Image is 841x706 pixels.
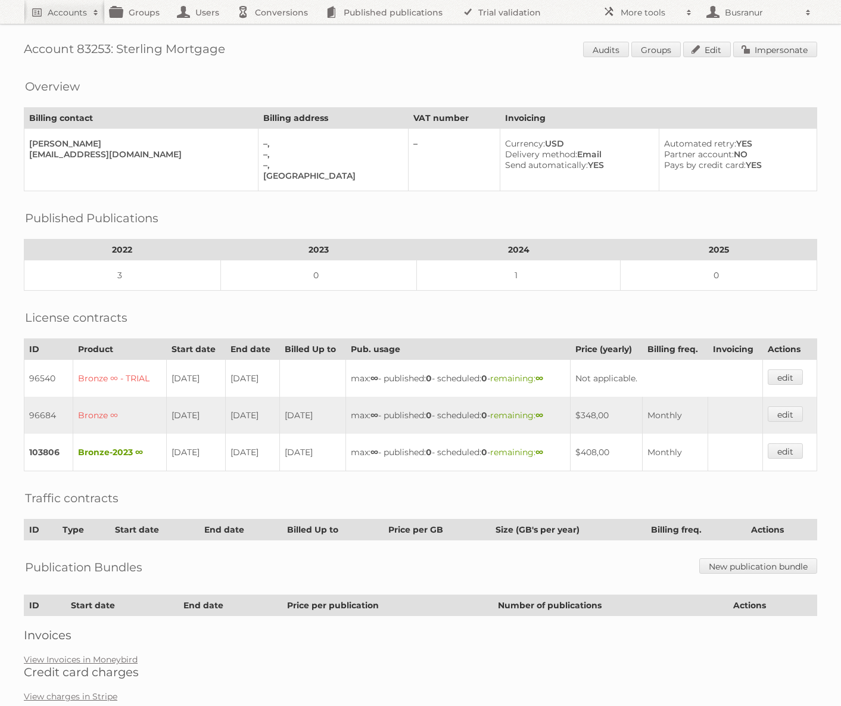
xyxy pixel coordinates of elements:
td: 0 [621,260,817,291]
td: 103806 [24,434,73,471]
th: Start date [66,595,178,616]
strong: ∞ [370,447,378,458]
th: Price per GB [383,520,490,540]
td: [DATE] [225,434,279,471]
th: End date [199,520,282,540]
div: –, [263,160,398,170]
th: ID [24,339,73,360]
th: Start date [110,520,199,540]
td: Bronze ∞ - TRIAL [73,360,167,397]
span: remaining: [490,373,543,384]
strong: ∞ [535,410,543,421]
th: Price (yearly) [570,339,642,360]
a: View Invoices in Moneybird [24,654,138,665]
th: 2023 [220,240,417,260]
td: – [409,129,500,191]
span: Currency: [505,138,545,149]
strong: 0 [426,447,432,458]
td: max: - published: - scheduled: - [345,434,570,471]
th: 2022 [24,240,221,260]
th: Actions [728,595,817,616]
h2: Accounts [48,7,87,18]
th: Billed Up to [282,520,383,540]
th: Billing freq. [646,520,746,540]
td: [DATE] [225,397,279,434]
td: 1 [417,260,621,291]
span: Pays by credit card: [664,160,746,170]
div: USD [505,138,649,149]
td: Monthly [642,397,708,434]
div: YES [664,160,807,170]
a: Groups [631,42,681,57]
strong: 0 [481,447,487,458]
th: 2025 [621,240,817,260]
th: Pub. usage [345,339,570,360]
td: [DATE] [167,434,225,471]
h2: Busranur [722,7,799,18]
div: YES [664,138,807,149]
td: [DATE] [167,397,225,434]
th: Start date [167,339,225,360]
span: Send automatically: [505,160,588,170]
strong: ∞ [370,410,378,421]
th: Product [73,339,167,360]
th: Size (GB's per year) [490,520,646,540]
a: New publication bundle [699,558,817,574]
h2: Credit card charges [24,665,817,679]
a: Impersonate [733,42,817,57]
strong: ∞ [535,373,543,384]
strong: 0 [481,410,487,421]
span: remaining: [490,447,543,458]
th: ID [24,595,66,616]
td: 0 [220,260,417,291]
th: ID [24,520,58,540]
th: Billing freq. [642,339,708,360]
th: Invoicing [500,108,817,129]
td: Bronze-2023 ∞ [73,434,167,471]
td: [DATE] [167,360,225,397]
th: Billing address [258,108,409,129]
div: NO [664,149,807,160]
td: [DATE] [279,397,345,434]
th: Actions [746,520,817,540]
h2: Overview [25,77,80,95]
a: edit [768,369,803,385]
div: –, [263,149,398,160]
a: Edit [683,42,731,57]
h1: Account 83253: Sterling Mortgage [24,42,817,60]
div: [GEOGRAPHIC_DATA] [263,170,398,181]
th: Invoicing [708,339,763,360]
th: Billed Up to [279,339,345,360]
h2: Invoices [24,628,817,642]
h2: Traffic contracts [25,489,119,507]
th: End date [225,339,279,360]
div: YES [505,160,649,170]
td: Monthly [642,434,708,471]
th: Price per publication [282,595,493,616]
strong: 0 [481,373,487,384]
td: [DATE] [225,360,279,397]
th: Actions [763,339,817,360]
div: –, [263,138,398,149]
td: 96684 [24,397,73,434]
th: Billing contact [24,108,258,129]
span: Delivery method: [505,149,577,160]
div: Email [505,149,649,160]
td: 3 [24,260,221,291]
h2: More tools [621,7,680,18]
td: $408,00 [570,434,642,471]
span: remaining: [490,410,543,421]
a: Audits [583,42,629,57]
td: max: - published: - scheduled: - [345,360,570,397]
td: $348,00 [570,397,642,434]
strong: 0 [426,373,432,384]
th: Type [58,520,110,540]
a: edit [768,443,803,459]
h2: License contracts [25,309,127,326]
a: edit [768,406,803,422]
td: Not applicable. [570,360,763,397]
th: 2024 [417,240,621,260]
td: [DATE] [279,434,345,471]
span: Partner account: [664,149,734,160]
th: VAT number [409,108,500,129]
